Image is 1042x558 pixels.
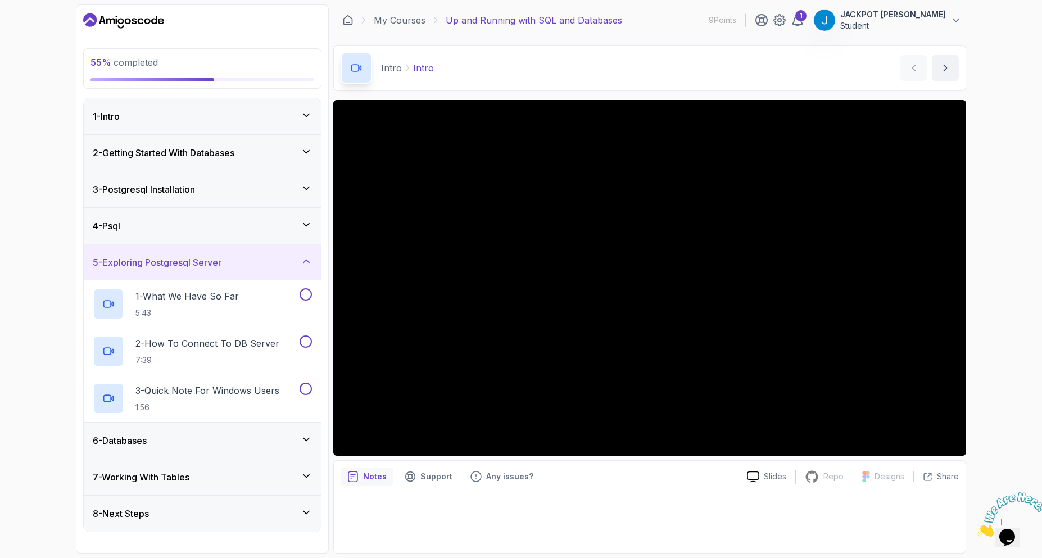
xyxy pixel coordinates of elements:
button: 7-Working With Tables [84,459,321,495]
a: Slides [738,471,795,483]
button: previous content [900,55,927,81]
p: Share [937,471,959,482]
h3: 5 - Exploring Postgresql Server [93,256,221,269]
p: Any issues? [486,471,533,482]
p: Up and Running with SQL and Databases [446,13,622,27]
p: 3 - Quick Note For Windows Users [135,384,279,397]
span: 55 % [90,57,111,68]
button: user profile imageJACKPOT [PERSON_NAME]Student [813,9,962,31]
button: 3-Postgresql Installation [84,171,321,207]
button: next content [932,55,959,81]
h3: 8 - Next Steps [93,507,149,520]
a: My Courses [374,13,425,27]
img: user profile image [814,10,835,31]
h3: 4 - Psql [93,219,120,233]
button: 1-What We Have So Far5:43 [93,288,312,320]
p: Intro [413,61,434,75]
button: 3-Quick Note For Windows Users1:56 [93,383,312,414]
a: Dashboard [83,12,164,30]
h3: 7 - Working With Tables [93,470,189,484]
button: 1-Intro [84,98,321,134]
iframe: chat widget [972,488,1042,541]
h3: 1 - Intro [93,110,120,123]
button: Feedback button [464,468,540,486]
span: 1 [4,4,9,14]
button: 4-Psql [84,208,321,244]
button: 2-Getting Started With Databases [84,135,321,171]
p: 1 - What We Have So Far [135,289,239,303]
h3: 3 - Postgresql Installation [93,183,195,196]
a: Dashboard [342,15,354,26]
a: 1 [791,13,804,27]
span: completed [90,57,158,68]
p: Intro [381,61,402,75]
img: Chat attention grabber [4,4,74,49]
p: 7:39 [135,355,279,366]
p: JACKPOT [PERSON_NAME] [840,9,946,20]
p: Support [420,471,452,482]
button: Share [913,471,959,482]
button: 6-Databases [84,423,321,459]
button: notes button [341,468,393,486]
p: 2 - How To Connect To DB Server [135,337,279,350]
iframe: To enrich screen reader interactions, please activate Accessibility in Grammarly extension settings [333,100,966,456]
button: 5-Exploring Postgresql Server [84,244,321,280]
button: 8-Next Steps [84,496,321,532]
p: Student [840,20,946,31]
p: 9 Points [709,15,736,26]
p: Slides [764,471,786,482]
h3: 2 - Getting Started With Databases [93,146,234,160]
p: 5:43 [135,307,239,319]
p: Notes [363,471,387,482]
button: Support button [398,468,459,486]
p: Repo [823,471,844,482]
div: 1 [795,10,807,21]
p: 1:56 [135,402,279,413]
button: 2-How To Connect To DB Server7:39 [93,335,312,367]
h3: 6 - Databases [93,434,147,447]
p: Designs [875,471,904,482]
